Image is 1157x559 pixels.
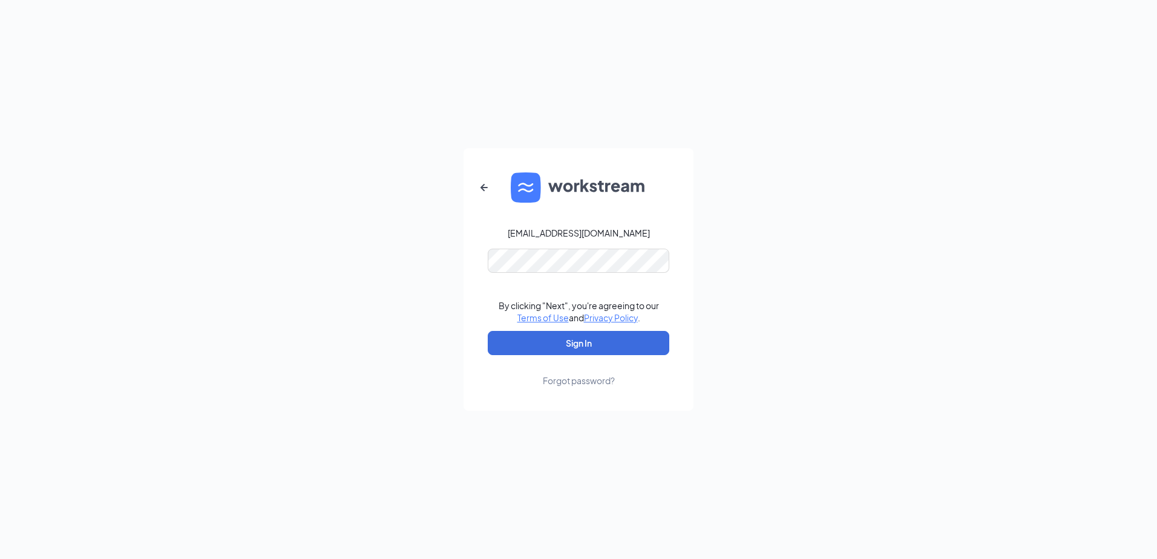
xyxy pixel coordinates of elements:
[488,331,669,355] button: Sign In
[543,374,615,387] div: Forgot password?
[511,172,646,203] img: WS logo and Workstream text
[508,227,650,239] div: [EMAIL_ADDRESS][DOMAIN_NAME]
[584,312,638,323] a: Privacy Policy
[477,180,491,195] svg: ArrowLeftNew
[499,299,659,324] div: By clicking "Next", you're agreeing to our and .
[470,173,499,202] button: ArrowLeftNew
[543,355,615,387] a: Forgot password?
[517,312,569,323] a: Terms of Use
